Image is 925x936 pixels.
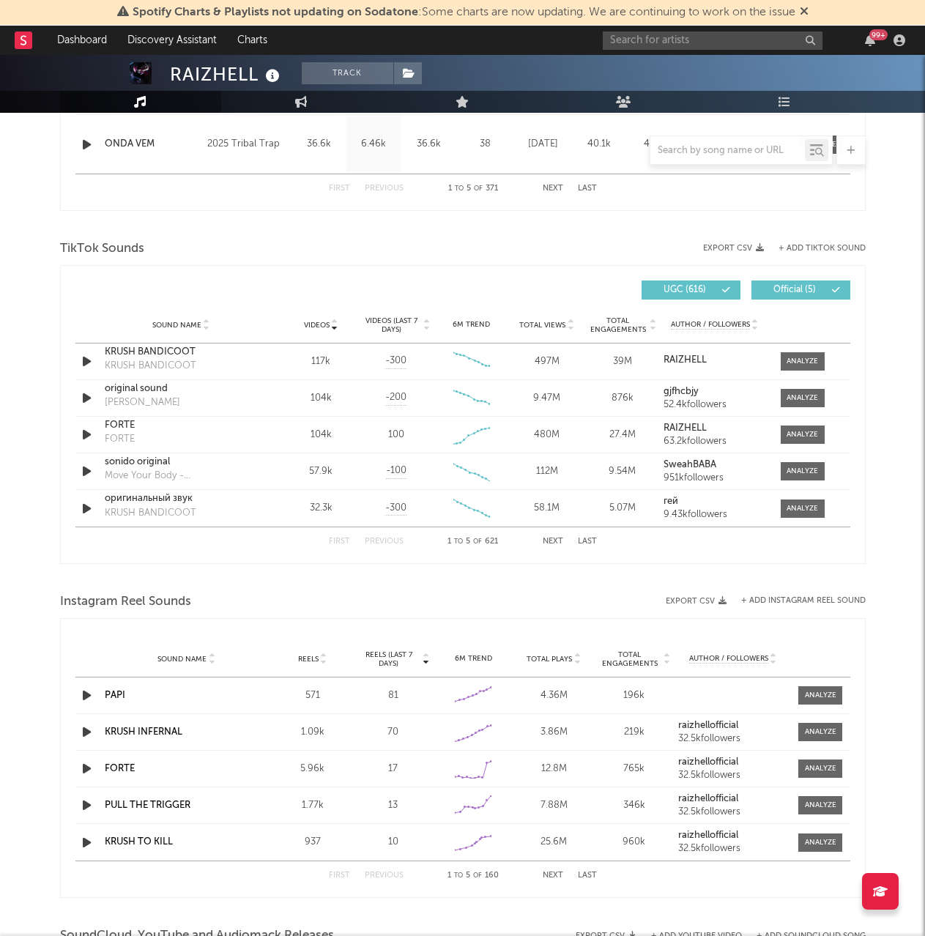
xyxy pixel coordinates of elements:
[678,831,788,841] a: raizhellofficial
[678,794,788,804] a: raizhellofficial
[365,872,404,880] button: Previous
[329,538,350,546] button: First
[329,185,350,193] button: First
[433,533,513,551] div: 1 5 621
[437,653,510,664] div: 6M Trend
[454,538,463,545] span: to
[105,395,180,410] div: [PERSON_NAME]
[170,62,283,86] div: RAIZHELL
[388,428,404,442] div: 100
[598,688,671,703] div: 196k
[105,837,173,847] a: KRUSH TO KILL
[678,757,788,768] a: raizhellofficial
[779,245,866,253] button: + Add TikTok Sound
[664,423,765,434] a: RAIZHELL
[287,428,355,442] div: 104k
[517,798,590,813] div: 7.88M
[304,321,330,330] span: Videos
[385,390,406,405] span: -200
[588,428,656,442] div: 27.4M
[433,867,513,885] div: 1 5 160
[276,725,349,740] div: 1.09k
[362,316,421,334] span: Videos (last 7 days)
[678,770,788,781] div: 32.5k followers
[664,423,707,433] strong: RAIZHELL
[517,688,590,703] div: 4.36M
[678,734,788,744] div: 32.5k followers
[664,387,699,396] strong: gjfhcbjy
[357,650,421,668] span: Reels (last 7 days)
[473,538,482,545] span: of
[513,354,581,369] div: 497M
[588,316,647,334] span: Total Engagements
[664,473,765,483] div: 951k followers
[598,725,671,740] div: 219k
[276,688,349,703] div: 571
[664,460,765,470] a: SweahBABA
[365,185,404,193] button: Previous
[105,345,258,360] div: KRUSH BANDICOOT
[678,721,788,731] a: raizhellofficial
[678,831,738,840] strong: raizhellofficial
[152,321,201,330] span: Sound Name
[703,244,764,253] button: Export CSV
[678,794,738,803] strong: raizhellofficial
[689,654,768,664] span: Author / Followers
[588,354,656,369] div: 39M
[105,506,196,521] div: KRUSH BANDICOOT
[357,762,430,776] div: 17
[365,538,404,546] button: Previous
[664,355,765,365] a: RAIZHELL
[105,382,258,396] a: original sound
[105,455,258,469] a: sonido original
[671,320,750,330] span: Author / Followers
[761,286,828,294] span: Official ( 5 )
[47,26,117,55] a: Dashboard
[437,319,505,330] div: 6M Trend
[678,721,738,730] strong: raizhellofficial
[386,464,406,478] span: -100
[678,757,738,767] strong: raizhellofficial
[664,510,765,520] div: 9.43k followers
[664,387,765,397] a: gjfhcbjy
[276,798,349,813] div: 1.77k
[227,26,278,55] a: Charts
[603,31,822,50] input: Search for artists
[666,597,727,606] button: Export CSV
[664,497,678,506] strong: гей
[474,185,483,192] span: of
[588,391,656,406] div: 876k
[751,281,850,300] button: Official(5)
[664,497,765,507] a: гей
[578,185,597,193] button: Last
[105,764,135,773] a: FORTE
[105,359,196,374] div: KRUSH BANDICOOT
[664,460,716,469] strong: SweahBABA
[105,418,258,433] a: FORTE
[727,597,866,605] div: + Add Instagram Reel Sound
[276,762,349,776] div: 5.96k
[764,245,866,253] button: + Add TikTok Sound
[105,469,258,483] div: Move Your Body - [PERSON_NAME] Remix
[385,354,406,368] span: -300
[105,801,190,810] a: PULL THE TRIGGER
[527,655,572,664] span: Total Plays
[513,501,581,516] div: 58.1M
[678,844,788,854] div: 32.5k followers
[105,691,125,700] a: PAPI
[598,762,671,776] div: 765k
[800,7,809,18] span: Dismiss
[588,464,656,479] div: 9.54M
[133,7,418,18] span: Spotify Charts & Playlists not updating on Sodatone
[741,597,866,605] button: + Add Instagram Reel Sound
[60,593,191,611] span: Instagram Reel Sounds
[105,491,258,506] div: оригинальный звук
[543,872,563,880] button: Next
[513,428,581,442] div: 480M
[578,538,597,546] button: Last
[517,725,590,740] div: 3.86M
[664,437,765,447] div: 63.2k followers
